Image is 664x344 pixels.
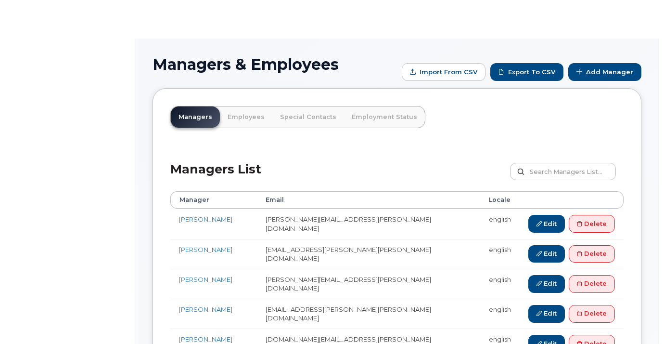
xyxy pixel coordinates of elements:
a: Edit [528,275,565,293]
a: Edit [528,305,565,323]
a: [PERSON_NAME] [179,335,232,343]
a: Managers [171,106,220,128]
h2: Managers List [170,163,261,191]
th: Email [257,191,480,209]
a: Special Contacts [272,106,344,128]
h1: Managers & Employees [153,56,397,73]
a: [PERSON_NAME] [179,305,232,313]
th: Manager [170,191,257,209]
a: Employment Status [344,106,425,128]
td: english [480,299,520,329]
a: Employees [220,106,272,128]
td: [EMAIL_ADDRESS][PERSON_NAME][PERSON_NAME][DOMAIN_NAME] [257,239,480,269]
a: Delete [569,215,615,233]
td: [PERSON_NAME][EMAIL_ADDRESS][PERSON_NAME][DOMAIN_NAME] [257,269,480,299]
td: [EMAIL_ADDRESS][PERSON_NAME][PERSON_NAME][DOMAIN_NAME] [257,299,480,329]
a: Add Manager [568,63,641,81]
form: Import from CSV [402,63,485,81]
td: english [480,209,520,238]
a: Delete [569,305,615,323]
a: [PERSON_NAME] [179,246,232,253]
a: Edit [528,245,565,263]
a: Delete [569,275,615,293]
td: english [480,239,520,269]
a: [PERSON_NAME] [179,215,232,223]
a: Edit [528,215,565,233]
th: Locale [480,191,520,209]
td: [PERSON_NAME][EMAIL_ADDRESS][PERSON_NAME][DOMAIN_NAME] [257,209,480,238]
a: Delete [569,245,615,263]
td: english [480,269,520,299]
a: Export to CSV [490,63,563,81]
a: [PERSON_NAME] [179,276,232,283]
